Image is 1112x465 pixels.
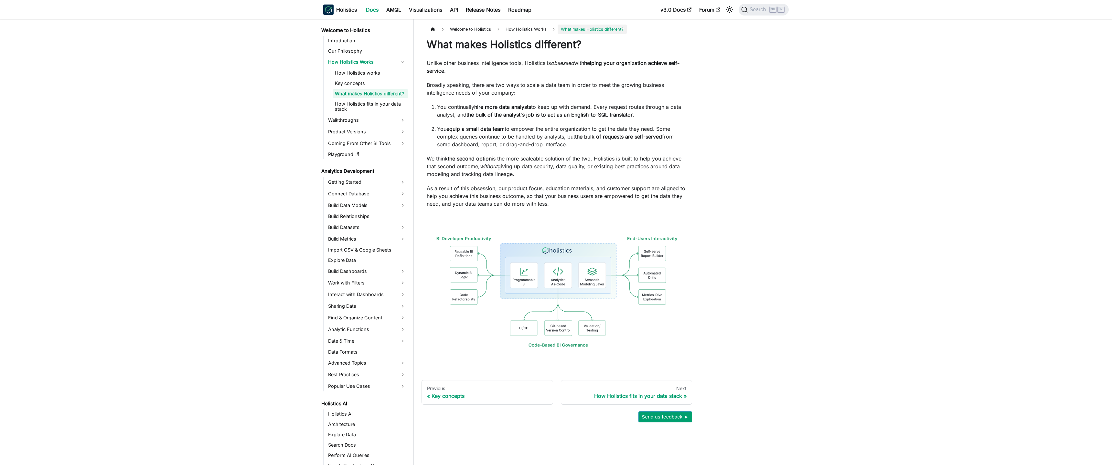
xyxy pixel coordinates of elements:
a: Build Metrics [326,234,408,244]
a: Release Notes [462,5,504,15]
a: HolisticsHolistics [323,5,357,15]
span: How Holistics Works [502,25,550,34]
a: Key concepts [333,79,408,88]
a: Getting Started [326,177,408,187]
p: Unlike other business intelligence tools, Holistics is with . [427,59,687,75]
a: What makes Holistics different? [333,89,408,98]
a: Interact with Dashboards [326,289,408,300]
a: Build Data Models [326,200,408,211]
b: Holistics [336,6,357,14]
a: Sharing Data [326,301,408,311]
a: Introduction [326,36,408,45]
a: Docs [362,5,382,15]
a: Data Formats [326,347,408,356]
div: Key concepts [427,393,548,399]
a: Home page [427,25,439,34]
a: Search Docs [326,440,408,449]
a: Walkthroughs [326,115,408,125]
span: Welcome to Holistics [447,25,494,34]
div: Next [566,386,687,391]
a: v3.0 Docs [657,5,695,15]
a: How Holistics Works [326,57,408,67]
a: Architecture [326,420,408,429]
strong: the bulk of requests are self-served [575,133,662,140]
a: How Holistics works [333,68,408,77]
a: Explore Data [326,430,408,439]
div: Previous [427,386,548,391]
h1: What makes Holistics different? [427,38,687,51]
a: PreviousKey concepts [422,380,553,405]
button: Send us feedback ► [638,411,692,422]
a: Analytics Development [319,167,408,176]
a: AMQL [382,5,405,15]
p: Broadly speaking, there are two ways to scale a data team in order to meet the growing business i... [427,81,687,97]
p: You continually to keep up with demand. Every request routes through a data analyst, and . [437,103,687,119]
a: Popular Use Cases [326,381,408,391]
a: NextHow Holistics fits in your data stack [561,380,692,405]
em: without [480,163,497,170]
p: We think is the more scaleable solution of the two. Holistics is built to help you achieve that s... [427,155,687,178]
a: Explore Data [326,256,408,265]
a: Advanced Topics [326,358,408,368]
a: Welcome to Holistics [319,26,408,35]
p: As a result of this obsession, our product focus, education materials, and customer support are a... [427,184,687,208]
strong: hire more data analysts [474,104,531,110]
a: Our Philosophy [326,46,408,56]
strong: equip a small data team [446,126,505,132]
p: You to empower the entire organization to get the data they need. Some complex queries continue t... [437,125,687,148]
a: Import CSV & Google Sheets [326,245,408,254]
a: Build Dashboards [326,266,408,276]
a: Build Relationships [326,212,408,221]
kbd: K [778,6,784,12]
a: Best Practices [326,369,408,380]
nav: Docs pages [422,380,692,405]
a: Coming From Other BI Tools [326,138,408,149]
a: Date & Time [326,336,408,346]
a: Playground [326,150,408,159]
a: Perform AI Queries [326,451,408,460]
a: Find & Organize Content [326,313,408,323]
button: Switch between dark and light mode (currently light mode) [724,5,735,15]
strong: the second option [448,155,492,162]
nav: Docs sidebar [317,19,414,465]
a: Product Versions [326,127,408,137]
a: How Holistics fits in your data stack [333,99,408,114]
strong: the bulk of the analyst's job is to act as an English-to-SQL translator [466,111,633,118]
span: Search [748,7,770,13]
button: Search (Ctrl+K) [739,4,789,15]
em: obsessed [551,60,574,66]
a: Holistics AI [326,409,408,418]
a: Build Datasets [326,222,408,232]
nav: Breadcrumbs [427,25,687,34]
a: Work with Filters [326,278,408,288]
span: Send us feedback ► [642,413,689,421]
a: Analytic Functions [326,324,408,335]
a: Connect Database [326,189,408,199]
div: How Holistics fits in your data stack [566,393,687,399]
span: What makes Holistics different? [558,25,627,34]
img: Holistics [323,5,334,15]
a: Holistics AI [319,399,408,408]
a: API [446,5,462,15]
a: Forum [695,5,724,15]
a: Roadmap [504,5,535,15]
a: Visualizations [405,5,446,15]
